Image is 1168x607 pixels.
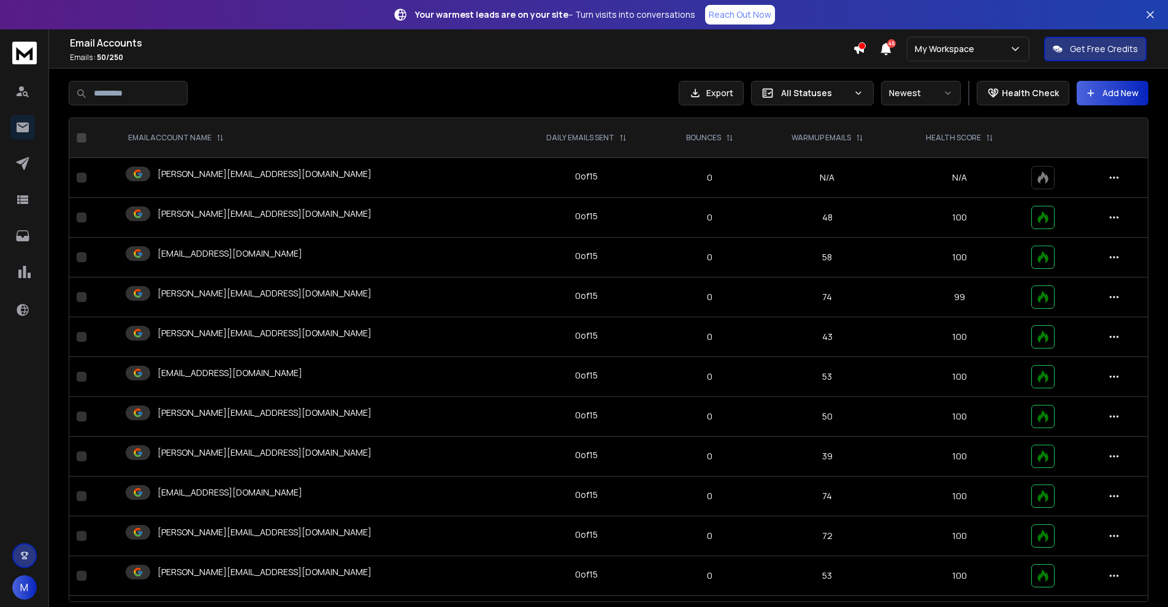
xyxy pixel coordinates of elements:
p: BOUNCES [686,133,721,143]
a: Reach Out Now [705,5,775,25]
span: 45 [887,39,896,48]
td: 53 [760,556,895,596]
td: 100 [895,477,1025,516]
img: logo [12,42,37,64]
p: [PERSON_NAME][EMAIL_ADDRESS][DOMAIN_NAME] [158,287,372,300]
p: [PERSON_NAME][EMAIL_ADDRESS][DOMAIN_NAME] [158,407,372,419]
span: 50 / 250 [97,52,123,62]
div: 0 of 15 [575,568,598,581]
p: 0 [668,172,752,184]
td: 48 [760,198,895,238]
p: [PERSON_NAME][EMAIL_ADDRESS][DOMAIN_NAME] [158,526,372,538]
p: 0 [668,331,752,343]
button: Export [679,81,744,105]
td: 43 [760,317,895,357]
p: [EMAIL_ADDRESS][DOMAIN_NAME] [158,486,302,499]
td: 100 [895,357,1025,397]
p: 0 [668,291,752,303]
td: 99 [895,277,1025,317]
button: Get Free Credits [1044,37,1147,61]
td: N/A [760,158,895,198]
div: 0 of 15 [575,290,598,302]
td: 100 [895,397,1025,437]
td: 100 [895,437,1025,477]
p: [PERSON_NAME][EMAIL_ADDRESS][DOMAIN_NAME] [158,566,372,578]
p: DAILY EMAILS SENT [546,133,614,143]
p: [PERSON_NAME][EMAIL_ADDRESS][DOMAIN_NAME] [158,327,372,339]
td: 50 [760,397,895,437]
p: N/A [903,172,1017,184]
td: 100 [895,198,1025,238]
p: – Turn visits into conversations [415,9,695,21]
p: Reach Out Now [709,9,771,21]
p: My Workspace [915,43,979,55]
div: 0 of 15 [575,250,598,262]
div: 0 of 15 [575,449,598,461]
p: Health Check [1002,87,1059,99]
td: 39 [760,437,895,477]
td: 74 [760,277,895,317]
td: 72 [760,516,895,556]
p: All Statuses [781,87,849,99]
button: Health Check [977,81,1069,105]
div: 0 of 15 [575,529,598,541]
p: [PERSON_NAME][EMAIL_ADDRESS][DOMAIN_NAME] [158,447,372,459]
button: Newest [881,81,961,105]
td: 58 [760,238,895,277]
p: WARMUP EMAILS [792,133,851,143]
td: 100 [895,238,1025,277]
p: 0 [668,490,752,502]
div: EMAIL ACCOUNT NAME [128,133,224,143]
td: 53 [760,357,895,397]
div: 0 of 15 [575,330,598,342]
p: 0 [668,371,752,383]
div: 0 of 15 [575,369,598,382]
button: M [12,575,37,600]
strong: Your warmest leads are on your site [415,9,568,20]
p: [EMAIL_ADDRESS][DOMAIN_NAME] [158,247,302,260]
div: 0 of 15 [575,409,598,421]
p: 0 [668,251,752,263]
td: 100 [895,556,1025,596]
p: 0 [668,530,752,542]
td: 100 [895,516,1025,556]
p: 0 [668,570,752,582]
p: 0 [668,410,752,423]
p: 0 [668,211,752,224]
div: 0 of 15 [575,489,598,501]
p: Emails : [70,53,853,62]
p: [EMAIL_ADDRESS][DOMAIN_NAME] [158,367,302,379]
div: 0 of 15 [575,170,598,183]
p: Get Free Credits [1070,43,1138,55]
p: 0 [668,450,752,462]
p: [PERSON_NAME][EMAIL_ADDRESS][DOMAIN_NAME] [158,168,372,180]
h1: Email Accounts [70,36,853,50]
button: Add New [1077,81,1148,105]
td: 74 [760,477,895,516]
td: 100 [895,317,1025,357]
div: 0 of 15 [575,210,598,222]
p: [PERSON_NAME][EMAIL_ADDRESS][DOMAIN_NAME] [158,208,372,220]
p: HEALTH SCORE [926,133,981,143]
